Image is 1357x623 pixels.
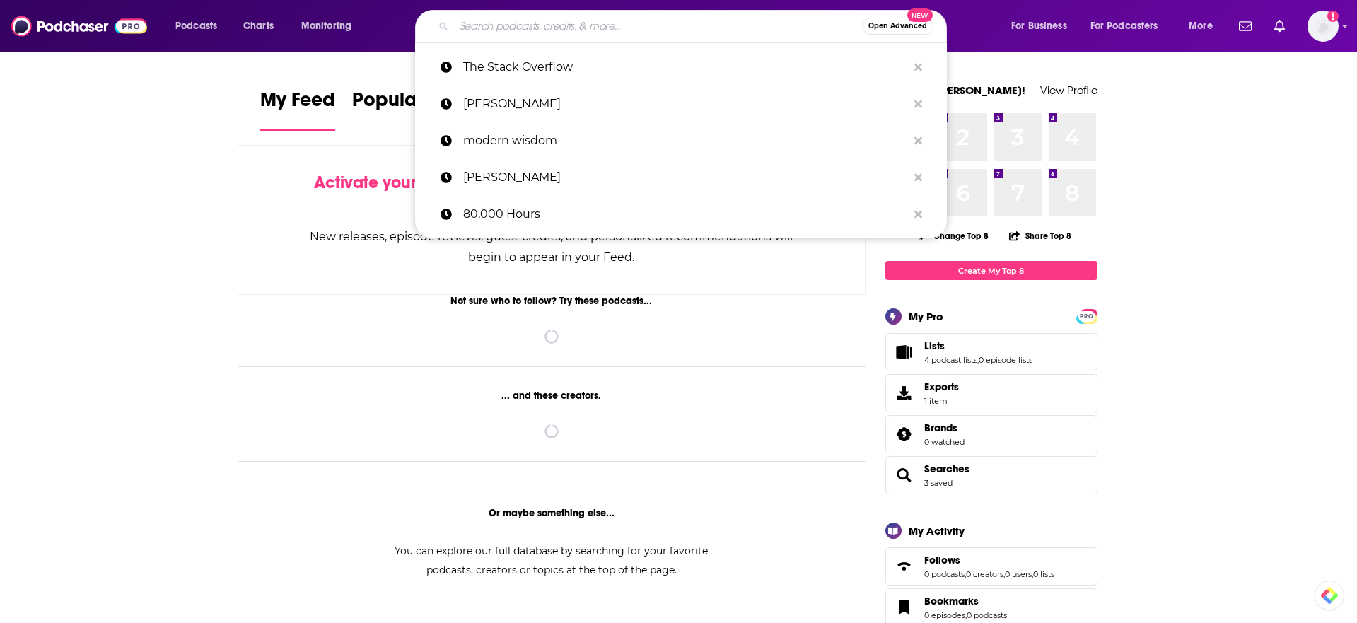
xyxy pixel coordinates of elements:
a: [PERSON_NAME] [415,159,947,196]
a: Lists [924,339,1032,352]
button: open menu [1001,15,1085,37]
span: For Business [1011,16,1067,36]
a: [PERSON_NAME] [415,86,947,122]
a: Show notifications dropdown [1269,14,1291,38]
a: Searches [924,462,969,475]
span: Bookmarks [924,595,979,607]
div: My Pro [909,310,943,323]
input: Search podcasts, credits, & more... [454,15,862,37]
div: Search podcasts, credits, & more... [429,10,960,42]
a: 4 podcast lists [924,355,977,365]
div: Not sure who to follow? Try these podcasts... [238,295,866,307]
button: open menu [291,15,370,37]
a: 0 users [1005,569,1032,579]
span: For Podcasters [1090,16,1158,36]
span: , [977,355,979,365]
span: More [1189,16,1213,36]
a: 0 podcasts [967,610,1007,620]
div: ... and these creators. [238,390,866,402]
p: Cris Williamson [463,159,907,196]
button: open menu [1179,15,1230,37]
span: Lists [924,339,945,352]
a: Lists [890,342,919,362]
span: Follows [924,554,960,566]
span: Follows [885,547,1097,586]
span: , [965,610,967,620]
a: Follows [924,554,1054,566]
div: Or maybe something else... [238,507,866,519]
a: Follows [890,557,919,576]
a: 80,000 Hours [415,196,947,233]
img: User Profile [1308,11,1339,42]
a: Bookmarks [890,598,919,617]
span: Logged in as zhopson [1308,11,1339,42]
span: Activate your Feed [314,172,459,193]
span: Podcasts [175,16,217,36]
p: Tim Ferriss [463,86,907,122]
a: 0 podcasts [924,569,965,579]
a: 0 watched [924,437,965,447]
a: Welcome [PERSON_NAME]! [885,83,1025,97]
button: open menu [1081,15,1179,37]
a: My Feed [260,88,335,131]
span: My Feed [260,88,335,120]
a: Show notifications dropdown [1233,14,1257,38]
button: Show profile menu [1308,11,1339,42]
div: by following Podcasts, Creators, Lists, and other Users! [309,173,795,214]
a: Brands [890,424,919,444]
a: Brands [924,421,965,434]
a: Charts [234,15,282,37]
button: Change Top 8 [910,227,998,245]
span: , [965,569,966,579]
p: modern wisdom [463,122,907,159]
a: PRO [1078,310,1095,321]
a: Popular Feed [352,88,472,131]
a: The Stack Overflow [415,49,947,86]
img: Podchaser - Follow, Share and Rate Podcasts [11,13,147,40]
p: The Stack Overflow [463,49,907,86]
button: Open AdvancedNew [862,18,933,35]
a: 3 saved [924,478,953,488]
a: 0 episodes [924,610,965,620]
svg: Add a profile image [1327,11,1339,22]
a: 0 episode lists [979,355,1032,365]
span: , [1003,569,1005,579]
a: Exports [885,374,1097,412]
a: View Profile [1040,83,1097,97]
span: Charts [243,16,274,36]
a: Searches [890,465,919,485]
button: Share Top 8 [1008,222,1072,250]
span: PRO [1078,311,1095,322]
span: 1 item [924,396,959,406]
span: Popular Feed [352,88,472,120]
span: Exports [890,383,919,403]
a: Bookmarks [924,595,1007,607]
p: 80,000 Hours [463,196,907,233]
span: , [1032,569,1033,579]
span: Lists [885,333,1097,371]
a: 0 creators [966,569,1003,579]
span: Exports [924,380,959,393]
span: Monitoring [301,16,351,36]
div: My Activity [909,524,965,537]
div: You can explore our full database by searching for your favorite podcasts, creators or topics at ... [378,542,726,580]
span: New [907,8,933,22]
button: open menu [165,15,235,37]
a: modern wisdom [415,122,947,159]
span: Searches [885,456,1097,494]
a: 0 lists [1033,569,1054,579]
span: Brands [924,421,957,434]
span: Open Advanced [868,23,927,30]
div: New releases, episode reviews, guest credits, and personalized recommendations will begin to appe... [309,226,795,267]
span: Brands [885,415,1097,453]
a: Create My Top 8 [885,261,1097,280]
